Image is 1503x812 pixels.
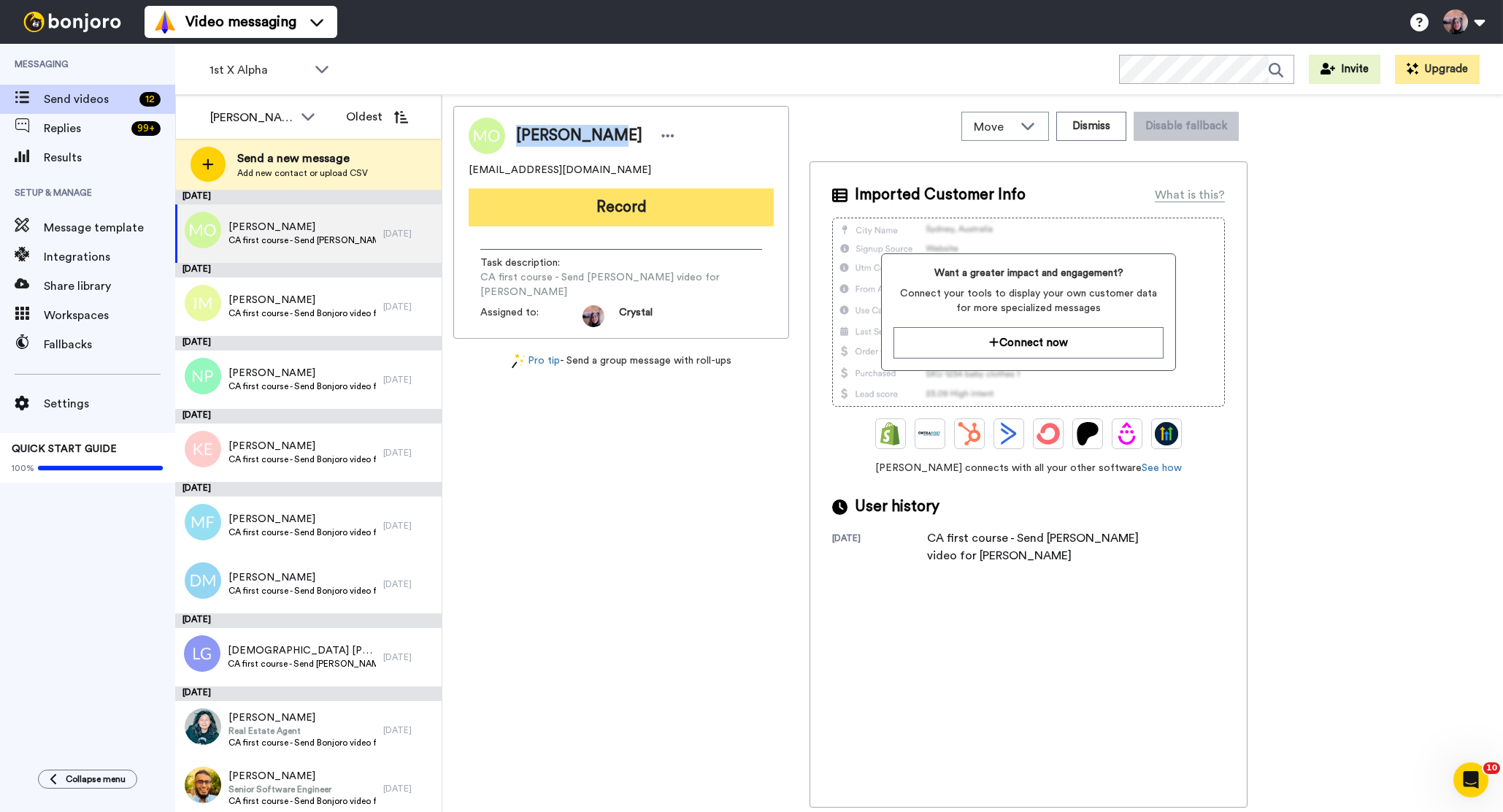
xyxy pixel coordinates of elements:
[185,12,296,32] span: Video messaging
[997,422,1020,445] img: ActiveCampaign
[184,635,220,672] img: lg.png
[228,795,376,807] span: CA first course - Send Bonjoro video for [PERSON_NAME]
[480,270,762,299] span: CA first course - Send [PERSON_NAME] video for [PERSON_NAME]
[228,293,376,307] span: [PERSON_NAME]
[383,374,434,386] div: [DATE]
[1155,422,1178,445] img: GoHighLevel
[228,234,376,246] span: CA first course - Send [PERSON_NAME] video for [PERSON_NAME]
[893,327,1163,359] button: Connect now
[228,439,376,453] span: [PERSON_NAME]
[44,277,175,295] span: Share library
[228,725,376,737] span: Real Estate Agent
[185,358,221,394] img: np.png
[1453,762,1488,797] iframe: Intercom live chat
[175,613,442,628] div: [DATE]
[228,643,376,658] span: [DEMOGRAPHIC_DATA] [PERSON_NAME]
[44,219,175,237] span: Message template
[185,504,221,540] img: mf.png
[139,92,161,107] div: 12
[958,422,981,445] img: Hubspot
[228,380,376,392] span: CA first course - Send Bonjoro video for [PERSON_NAME]
[44,395,175,413] span: Settings
[927,529,1161,564] div: CA first course - Send [PERSON_NAME] video for [PERSON_NAME]
[228,784,376,795] span: Senior Software Engineer
[469,163,651,177] span: [EMAIL_ADDRESS][DOMAIN_NAME]
[1076,422,1099,445] img: Patreon
[1142,463,1182,473] a: See how
[44,91,134,108] span: Send videos
[228,737,376,748] span: CA first course - Send Bonjoro video for [PERSON_NAME]
[855,184,1026,206] span: Imported Customer Info
[469,188,774,226] button: Record
[131,121,161,136] div: 99 +
[1309,55,1380,84] button: Invite
[185,285,221,321] img: im.png
[383,520,434,532] div: [DATE]
[66,773,126,785] span: Collapse menu
[855,496,939,518] span: User history
[1134,112,1239,141] button: Disable fallback
[383,724,434,736] div: [DATE]
[832,461,1225,475] span: [PERSON_NAME] connects with all your other software
[44,336,175,353] span: Fallbacks
[480,256,583,270] span: Task description :
[228,710,376,725] span: [PERSON_NAME]
[185,212,221,248] img: mo.png
[210,61,307,79] span: 1st X Alpha
[918,422,942,445] img: Ontraport
[1056,112,1126,141] button: Dismiss
[512,353,560,369] a: Pro tip
[1483,762,1500,774] span: 10
[237,150,368,167] span: Send a new message
[383,651,434,663] div: [DATE]
[185,708,221,745] img: a537639c-955d-4250-a00b-9115cce6c4bc.jpg
[228,307,376,319] span: CA first course - Send Bonjoro video for [PERSON_NAME]
[185,767,221,803] img: 1db5782e-9ee0-4dae-9e6d-4e06b600060c.jpg
[832,532,927,564] div: [DATE]
[175,409,442,424] div: [DATE]
[185,431,221,467] img: ke.png
[228,512,376,526] span: [PERSON_NAME]
[228,585,376,597] span: CA first course - Send Bonjoro video for [PERSON_NAME]
[18,12,127,32] img: bj-logo-header-white.svg
[44,248,175,266] span: Integrations
[383,301,434,313] div: [DATE]
[1155,186,1225,204] div: What is this?
[383,783,434,794] div: [DATE]
[383,578,434,590] div: [DATE]
[153,10,177,34] img: vm-color.svg
[469,118,505,154] img: Image of Mike Oegema
[38,770,137,789] button: Collapse menu
[879,422,902,445] img: Shopify
[12,462,34,474] span: 100%
[516,125,642,147] span: [PERSON_NAME]
[44,120,126,137] span: Replies
[228,526,376,538] span: CA first course - Send Bonjoro video for [PERSON_NAME]
[383,447,434,459] div: [DATE]
[1395,55,1480,84] button: Upgrade
[453,353,789,369] div: - Send a group message with roll-ups
[512,353,525,369] img: magic-wand.svg
[583,305,604,327] img: AATXAJzJOH73C-cTNEnpyj0-A7Iu2-4VCODEFM2b96Y8=s96-c
[228,769,376,784] span: [PERSON_NAME]
[619,305,653,327] span: Crystal
[175,190,442,204] div: [DATE]
[175,482,442,497] div: [DATE]
[175,686,442,701] div: [DATE]
[228,658,376,670] span: CA first course - Send [PERSON_NAME] video for [DEMOGRAPHIC_DATA] [PERSON_NAME]
[175,263,442,277] div: [DATE]
[893,286,1163,315] span: Connect your tools to display your own customer data for more specialized messages
[335,102,419,131] button: Oldest
[44,149,175,166] span: Results
[383,228,434,240] div: [DATE]
[228,570,376,585] span: [PERSON_NAME]
[228,453,376,465] span: CA first course - Send Bonjoro video for [PERSON_NAME]
[480,305,583,327] span: Assigned to:
[185,562,221,599] img: dm.png
[237,167,368,179] span: Add new contact or upload CSV
[210,109,293,126] div: [PERSON_NAME]
[12,444,117,454] span: QUICK START GUIDE
[974,118,1013,136] span: Move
